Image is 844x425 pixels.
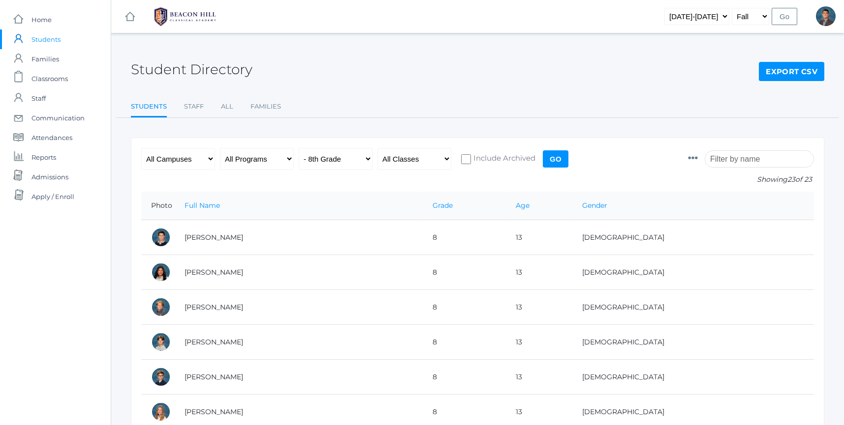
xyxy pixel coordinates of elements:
input: Filter by name [705,150,814,168]
a: Gender [582,201,607,210]
td: [PERSON_NAME] [175,290,423,325]
td: 13 [506,360,573,395]
img: BHCALogos-05-308ed15e86a5a0abce9b8dd61676a3503ac9727e845dece92d48e8588c001991.png [148,4,222,29]
a: Grade [433,201,453,210]
div: Jack Bradley [151,367,171,387]
input: Go [772,8,797,25]
span: Classrooms [31,69,68,88]
td: [DEMOGRAPHIC_DATA] [572,255,814,290]
div: Noah Boucher [151,297,171,317]
div: Tatum Bradley [151,402,171,422]
td: [PERSON_NAME] [175,325,423,360]
td: 8 [423,220,506,255]
a: Full Name [185,201,220,210]
p: Showing of 23 [688,174,814,185]
td: 8 [423,255,506,290]
td: 8 [423,360,506,395]
td: 13 [506,290,573,325]
div: Amaya Arteaga [151,262,171,282]
a: All [221,97,233,116]
td: 13 [506,220,573,255]
span: Families [31,49,59,69]
td: [DEMOGRAPHIC_DATA] [572,290,814,325]
td: [DEMOGRAPHIC_DATA] [572,220,814,255]
th: Photo [141,192,175,220]
td: [DEMOGRAPHIC_DATA] [572,325,814,360]
span: Home [31,10,52,29]
input: Include Archived [461,154,471,164]
div: Caiden Boyer [151,332,171,352]
span: Staff [31,88,46,108]
span: 23 [787,175,795,184]
td: [PERSON_NAME] [175,220,423,255]
span: Admissions [31,167,68,187]
td: 13 [506,255,573,290]
a: Families [250,97,281,116]
div: Jake Arnold [151,227,171,247]
a: Students [131,97,167,118]
td: [DEMOGRAPHIC_DATA] [572,360,814,395]
td: 8 [423,325,506,360]
span: Apply / Enroll [31,187,74,206]
div: Lucas Vieira [816,6,836,26]
input: Go [543,150,568,168]
td: 8 [423,290,506,325]
td: 13 [506,325,573,360]
span: Attendances [31,128,72,147]
span: Include Archived [471,153,535,165]
a: Staff [184,97,204,116]
td: [PERSON_NAME] [175,360,423,395]
span: Communication [31,108,85,128]
span: Students [31,29,61,49]
h2: Student Directory [131,62,252,77]
a: Export CSV [759,62,824,82]
a: Age [516,201,530,210]
td: [PERSON_NAME] [175,255,423,290]
span: Reports [31,147,56,167]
